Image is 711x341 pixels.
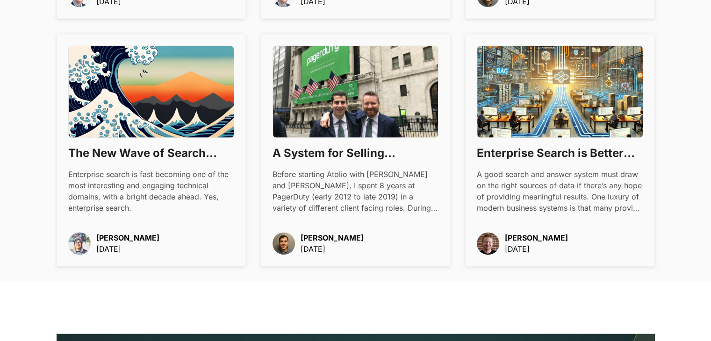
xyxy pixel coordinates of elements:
[68,169,234,213] div: Enterprise search is fast becoming one of the most interesting and engaging technical domains, wi...
[465,34,654,266] a: Enterprise Search is Better Than You ImagineA good search and answer system must draw on the righ...
[273,169,438,213] div: Before starting Atolio with [PERSON_NAME] and [PERSON_NAME], I spent 8 years at PagerDuty (early ...
[96,232,159,243] p: [PERSON_NAME]
[301,243,364,255] p: [DATE]
[68,145,234,161] h3: The New Wave of Search Tech for the Enterprise
[301,232,364,243] p: [PERSON_NAME]
[477,145,643,161] h3: Enterprise Search is Better Than You Imagine
[96,243,159,255] p: [DATE]
[505,243,568,255] p: [DATE]
[477,169,643,213] div: A good search and answer system must draw on the right sources of data if there’s any hope of pro...
[505,232,568,243] p: [PERSON_NAME]
[57,34,246,266] a: The New Wave of Search Tech for the EnterpriseEnterprise search is fast becoming one of the most ...
[273,145,438,161] h3: A System for Selling PagerDuty from $1M to IPO
[664,296,711,341] iframe: Chat Widget
[261,34,450,266] a: A System for Selling PagerDuty from $1M to IPOBefore starting Atolio with [PERSON_NAME] and [PERS...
